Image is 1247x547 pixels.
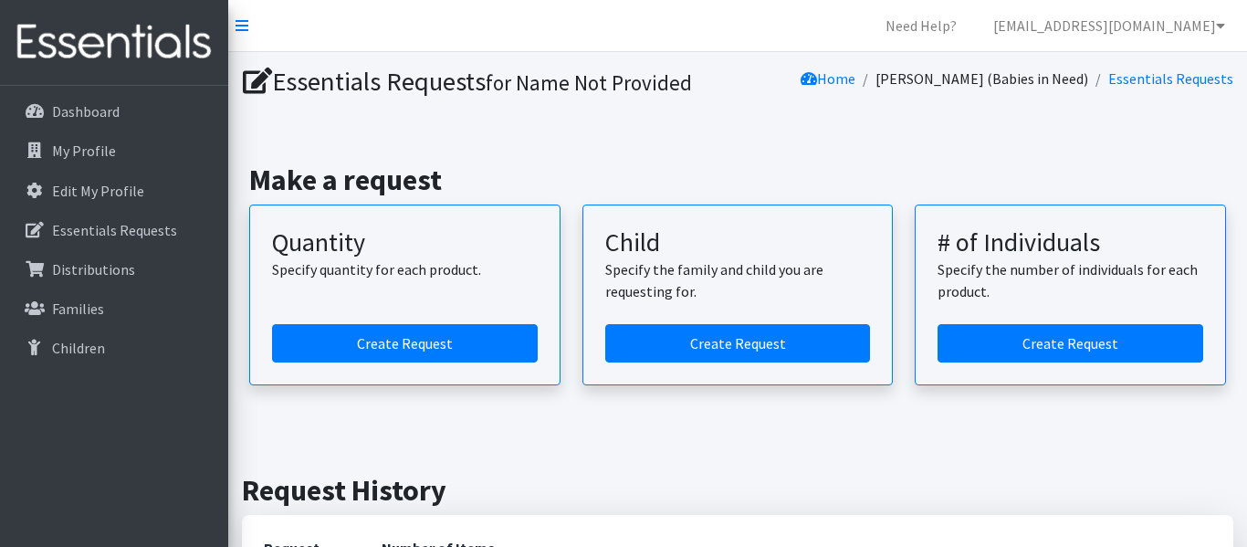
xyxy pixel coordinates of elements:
[7,212,221,248] a: Essentials Requests
[605,258,871,302] p: Specify the family and child you are requesting for.
[7,330,221,366] a: Children
[605,324,871,363] a: Create a request for a child or family
[1108,69,1233,88] a: Essentials Requests
[979,7,1240,44] a: [EMAIL_ADDRESS][DOMAIN_NAME]
[7,93,221,130] a: Dashboard
[272,227,538,258] h3: Quantity
[272,324,538,363] a: Create a request by quantity
[938,324,1203,363] a: Create a request by number of individuals
[52,182,144,200] p: Edit My Profile
[52,142,116,160] p: My Profile
[938,227,1203,258] h3: # of Individuals
[875,69,1088,88] a: [PERSON_NAME] (Babies in Need)
[52,300,104,318] p: Families
[243,66,731,98] h1: Essentials Requests
[486,69,692,96] small: for Name Not Provided
[871,7,971,44] a: Need Help?
[249,163,1226,197] h2: Make a request
[801,69,855,88] a: Home
[52,260,135,279] p: Distributions
[242,473,1233,508] h2: Request History
[7,173,221,209] a: Edit My Profile
[52,339,105,357] p: Children
[272,258,538,280] p: Specify quantity for each product.
[7,251,221,288] a: Distributions
[52,102,120,121] p: Dashboard
[52,221,177,239] p: Essentials Requests
[7,132,221,169] a: My Profile
[7,290,221,327] a: Families
[7,12,221,73] img: HumanEssentials
[605,227,871,258] h3: Child
[938,258,1203,302] p: Specify the number of individuals for each product.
